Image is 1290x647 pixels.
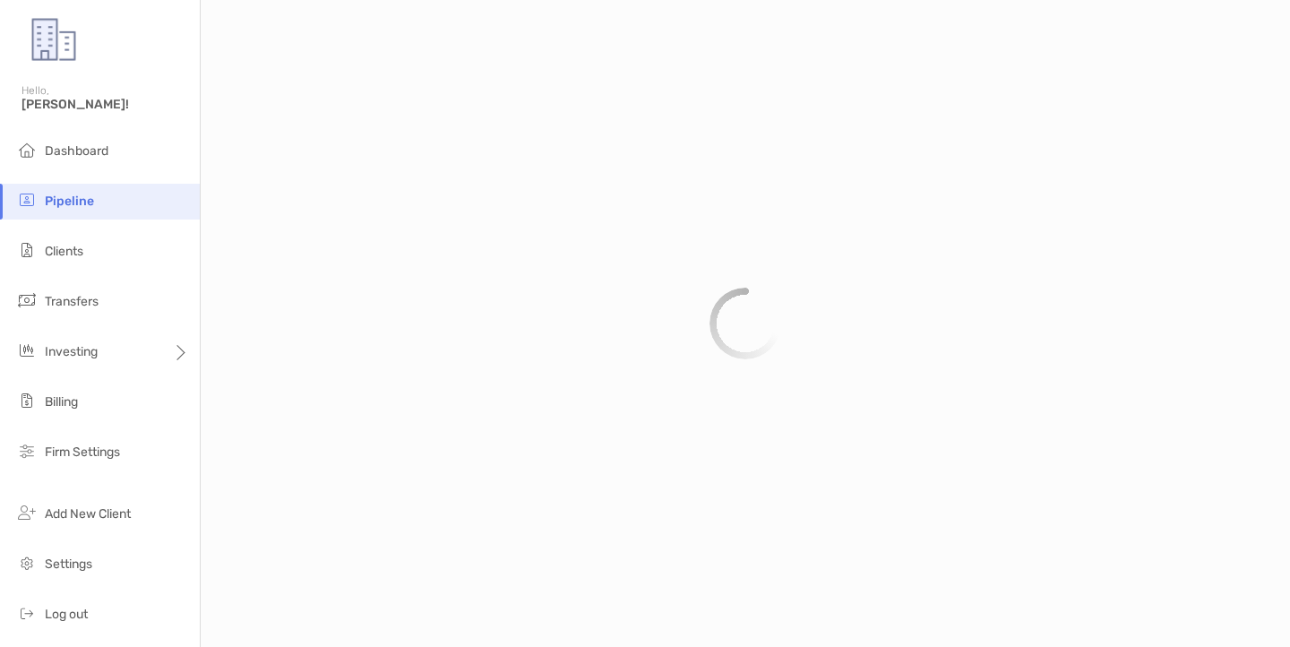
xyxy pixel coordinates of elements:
span: Billing [45,394,78,410]
img: firm-settings icon [16,440,38,462]
span: Pipeline [45,194,94,209]
img: settings icon [16,552,38,574]
span: Dashboard [45,143,108,159]
span: Firm Settings [45,444,120,460]
span: Settings [45,556,92,572]
img: pipeline icon [16,189,38,211]
img: add_new_client icon [16,502,38,523]
span: Investing [45,344,98,359]
span: Log out [45,607,88,622]
img: transfers icon [16,289,38,311]
img: investing icon [16,340,38,361]
img: dashboard icon [16,139,38,160]
img: billing icon [16,390,38,411]
span: Clients [45,244,83,259]
img: logout icon [16,602,38,624]
span: Add New Client [45,506,131,522]
img: Zoe Logo [21,7,86,72]
span: Transfers [45,294,99,309]
span: [PERSON_NAME]! [21,97,189,112]
img: clients icon [16,239,38,261]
